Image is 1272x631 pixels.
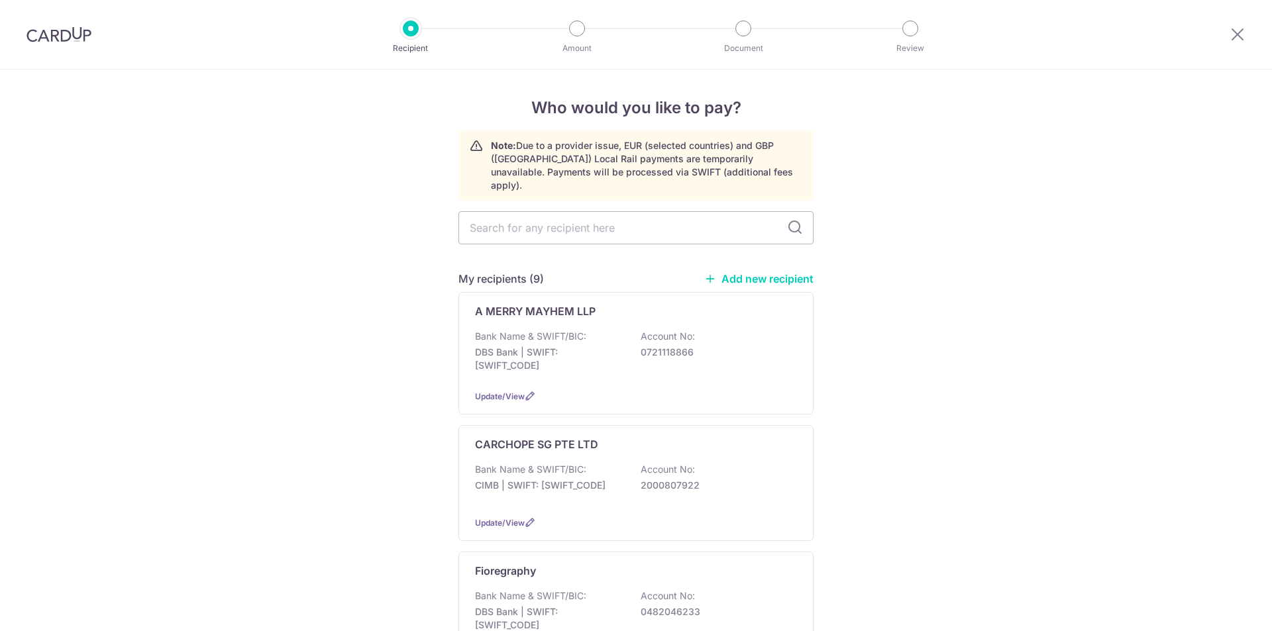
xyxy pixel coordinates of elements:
p: Account No: [641,330,695,343]
p: Bank Name & SWIFT/BIC: [475,463,586,476]
p: Bank Name & SWIFT/BIC: [475,589,586,603]
a: Update/View [475,391,525,401]
p: CARCHOPE SG PTE LTD [475,436,598,452]
p: Account No: [641,589,695,603]
a: Update/View [475,518,525,528]
p: CIMB | SWIFT: [SWIFT_CODE] [475,479,623,492]
iframe: Opens a widget where you can find more information [1187,591,1259,624]
p: 2000807922 [641,479,789,492]
img: CardUp [26,26,91,42]
h5: My recipients (9) [458,271,544,287]
p: A MERRY MAYHEM LLP [475,303,596,319]
p: Recipient [362,42,460,55]
p: DBS Bank | SWIFT: [SWIFT_CODE] [475,346,623,372]
h4: Who would you like to pay? [458,96,814,120]
p: Amount [528,42,626,55]
input: Search for any recipient here [458,211,814,244]
a: Add new recipient [704,272,814,285]
strong: Note: [491,140,516,151]
p: 0721118866 [641,346,789,359]
p: Due to a provider issue, EUR (selected countries) and GBP ([GEOGRAPHIC_DATA]) Local Rail payments... [491,139,802,192]
p: Document [694,42,792,55]
p: Review [861,42,959,55]
p: Account No: [641,463,695,476]
p: Fioregraphy [475,563,536,579]
p: 0482046233 [641,605,789,618]
p: Bank Name & SWIFT/BIC: [475,330,586,343]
